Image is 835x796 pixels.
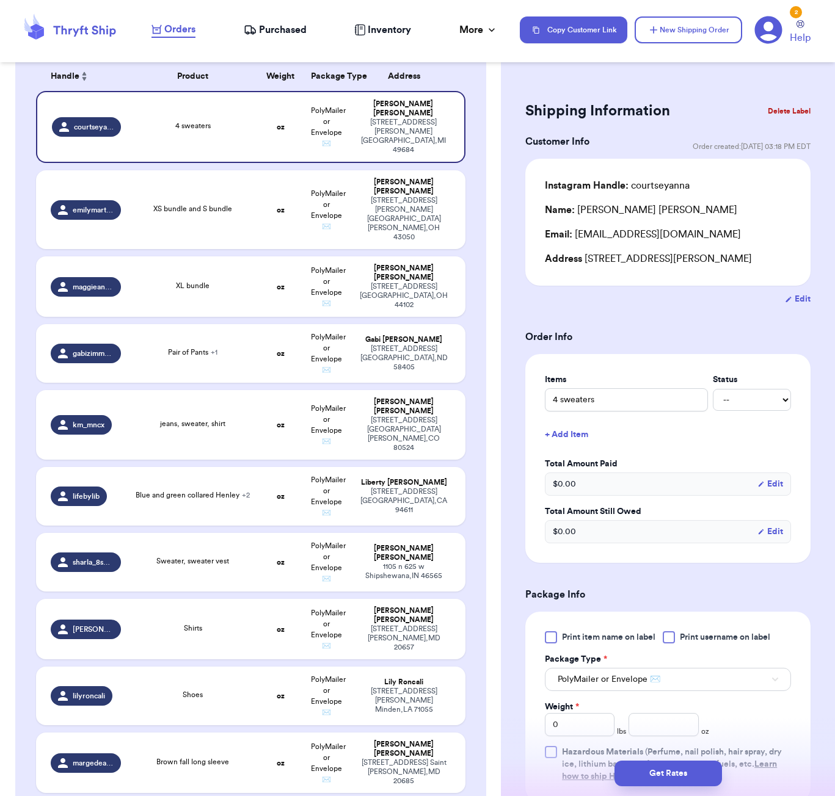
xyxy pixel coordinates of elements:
span: lilyroncali [73,691,105,701]
span: PolyMailer or Envelope ✉️ [311,405,346,445]
th: Package Type [304,62,350,91]
span: Hazardous Materials [562,748,643,756]
div: [STREET_ADDRESS] [GEOGRAPHIC_DATA] , CA 94611 [357,487,451,515]
div: [STREET_ADDRESS][PERSON_NAME] [545,251,791,266]
div: [PERSON_NAME] [PERSON_NAME] [357,544,451,562]
span: Shirts [184,624,202,632]
button: Edit [785,293,811,305]
span: lbs [617,726,626,736]
h2: Shipping Information [525,101,670,121]
span: Print username on label [680,631,770,643]
button: Edit [757,478,783,490]
span: Sweater, sweater vest [156,557,229,565]
a: Help [790,20,811,45]
div: [STREET_ADDRESS] Saint [PERSON_NAME] , MD 20685 [357,758,451,786]
div: 1105 n 625 w Shipshewana , IN 46565 [357,562,451,581]
strong: oz [277,283,285,291]
button: Get Rates [614,761,722,786]
span: Inventory [368,23,411,37]
span: XL bundle [176,282,210,289]
strong: oz [277,206,285,214]
button: New Shipping Order [635,16,742,43]
div: [STREET_ADDRESS] [GEOGRAPHIC_DATA] , OH 44102 [357,282,451,309]
div: [STREET_ADDRESS] [GEOGRAPHIC_DATA][PERSON_NAME] , CO 80524 [357,416,451,452]
strong: oz [277,692,285,700]
div: [PERSON_NAME] [PERSON_NAME] [357,99,450,118]
span: Address [545,254,582,264]
h3: Customer Info [525,134,589,149]
button: + Add Item [540,421,796,448]
span: [PERSON_NAME].bazykk [73,624,114,634]
span: Instagram Handle: [545,181,629,190]
button: Sort ascending [79,69,89,84]
strong: oz [277,493,285,500]
label: Items [545,374,708,386]
span: XS bundle and S bundle [153,205,232,212]
span: sharla_8speed [73,557,114,567]
div: [STREET_ADDRESS][PERSON_NAME] [GEOGRAPHIC_DATA] , MI 49684 [357,118,450,154]
span: Purchased [259,23,307,37]
span: PolyMailer or Envelope ✉️ [311,267,346,307]
span: km_mncx [73,420,104,430]
span: Orders [164,22,195,37]
label: Package Type [545,653,607,665]
span: PolyMailer or Envelope ✉️ [311,190,346,230]
div: [PERSON_NAME] [PERSON_NAME] [357,264,451,282]
strong: oz [277,123,285,131]
strong: oz [277,421,285,429]
span: Brown fall long sleeve [156,758,229,765]
a: 2 [754,16,782,44]
span: PolyMailer or Envelope ✉️ [311,476,346,516]
strong: oz [277,559,285,566]
div: [PERSON_NAME] [PERSON_NAME] [357,178,451,196]
div: courtseyanna [545,178,690,193]
span: $ 0.00 [553,478,576,490]
span: Shoes [183,691,203,698]
div: [PERSON_NAME] [PERSON_NAME] [357,740,451,758]
div: More [459,23,498,37]
div: [PERSON_NAME] [PERSON_NAME] [357,397,451,416]
th: Address [350,62,465,91]
span: Email: [545,230,572,239]
div: [PERSON_NAME] [PERSON_NAME] [357,606,451,624]
span: maggieannthrifts [73,282,114,292]
span: Name: [545,205,575,215]
span: Print item name on label [562,631,655,643]
span: Help [790,31,811,45]
span: lifebylib [73,491,100,501]
div: [STREET_ADDRESS][PERSON_NAME] Minden , LA 71055 [357,687,451,714]
div: Liberty [PERSON_NAME] [357,478,451,487]
span: 4 sweaters [175,122,211,129]
span: PolyMailer or Envelope ✉️ [311,542,346,582]
strong: oz [277,759,285,767]
label: Total Amount Paid [545,458,791,470]
strong: oz [277,350,285,357]
div: Gabi [PERSON_NAME] [357,335,451,344]
span: oz [701,726,709,736]
div: [PERSON_NAME] [PERSON_NAME] [545,203,737,217]
div: [STREET_ADDRESS] [PERSON_NAME] , MD 20657 [357,624,451,652]
span: Handle [51,70,79,83]
span: + 2 [242,491,250,499]
span: emilymarti_24 [73,205,114,215]
div: Lily Roncali [357,678,451,687]
h3: Package Info [525,587,811,602]
th: Product [128,62,258,91]
button: PolyMailer or Envelope ✉️ [545,668,791,691]
span: PolyMailer or Envelope ✉️ [311,333,346,374]
div: [EMAIL_ADDRESS][DOMAIN_NAME] [545,227,791,242]
span: gabizimmer8 [73,349,114,358]
div: [STREET_ADDRESS] [GEOGRAPHIC_DATA] , ND 58405 [357,344,451,372]
a: Inventory [354,23,411,37]
a: Orders [151,22,195,38]
button: Edit [757,526,783,538]
button: Copy Customer Link [520,16,627,43]
span: Blue and green collared Henley [136,491,250,499]
label: Weight [545,701,579,713]
span: PolyMailer or Envelope ✉️ [311,676,346,716]
label: Status [713,374,791,386]
span: Pair of Pants [168,349,217,356]
div: [STREET_ADDRESS][PERSON_NAME] [GEOGRAPHIC_DATA][PERSON_NAME] , OH 43050 [357,196,451,242]
span: jeans, sweater, shirt [160,420,225,427]
button: Delete Label [763,98,815,125]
